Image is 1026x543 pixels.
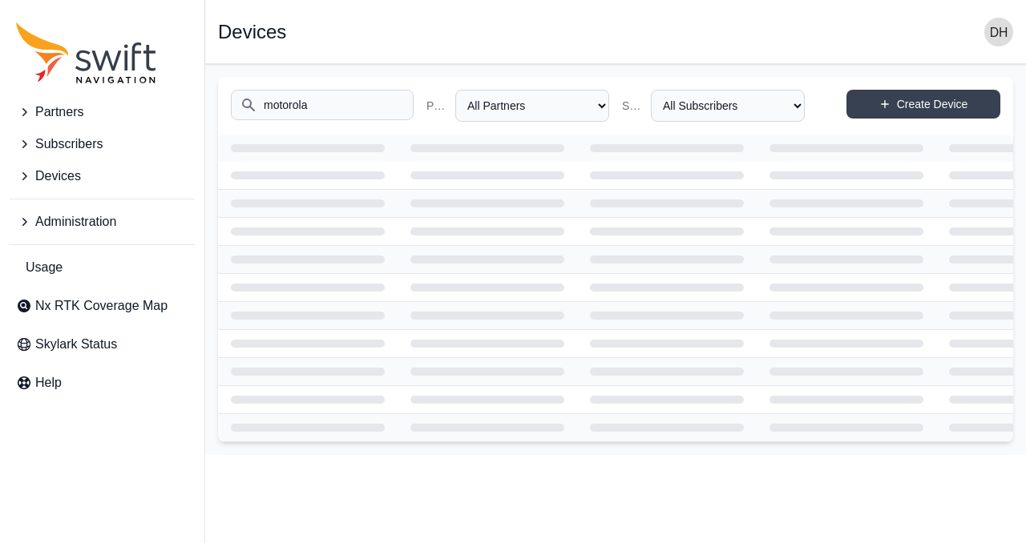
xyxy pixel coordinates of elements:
h1: Devices [218,22,286,42]
a: Usage [10,251,195,284]
button: Devices [10,160,195,192]
span: Devices [35,167,81,186]
label: Subscriber Name [622,98,644,114]
a: Nx RTK Coverage Map [10,290,195,322]
a: Create Device [846,90,1000,119]
label: Partner Name [426,98,449,114]
span: Subscribers [35,135,103,154]
span: Help [35,373,62,392]
span: Skylark Status [35,335,117,354]
button: Subscribers [10,128,195,160]
img: user photo [984,18,1013,46]
a: Skylark Status [10,328,195,360]
a: Help [10,367,195,399]
button: Administration [10,206,195,238]
select: Partner Name [455,90,609,122]
span: Administration [35,212,116,231]
button: Partners [10,96,195,128]
span: Nx RTK Coverage Map [35,296,168,316]
span: Partners [35,103,83,122]
span: Usage [26,258,63,277]
input: Search [231,90,414,120]
select: Subscriber [651,90,805,122]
